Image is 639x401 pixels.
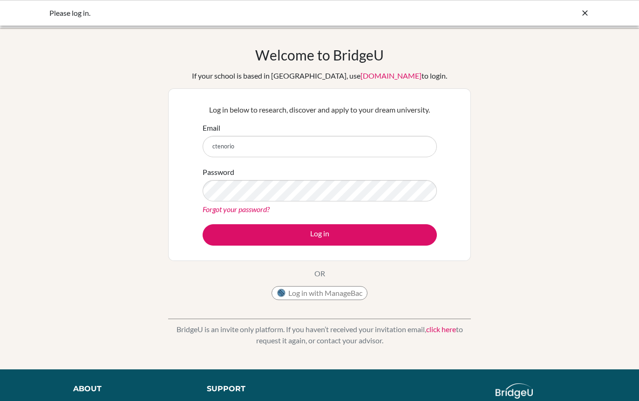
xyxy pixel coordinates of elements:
p: OR [314,268,325,279]
p: Log in below to research, discover and apply to your dream university. [203,104,437,115]
button: Log in [203,224,437,246]
label: Email [203,122,220,134]
a: [DOMAIN_NAME] [360,71,421,80]
a: click here [426,325,456,334]
h1: Welcome to BridgeU [255,47,384,63]
img: logo_white@2x-f4f0deed5e89b7ecb1c2cc34c3e3d731f90f0f143d5ea2071677605dd97b5244.png [496,383,533,399]
button: Log in with ManageBac [272,286,367,300]
div: Support [207,383,310,394]
label: Password [203,167,234,178]
p: BridgeU is an invite only platform. If you haven’t received your invitation email, to request it ... [168,324,471,346]
a: Forgot your password? [203,205,270,214]
div: About [73,383,186,394]
div: If your school is based in [GEOGRAPHIC_DATA], use to login. [192,70,447,81]
div: Please log in. [49,7,450,19]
